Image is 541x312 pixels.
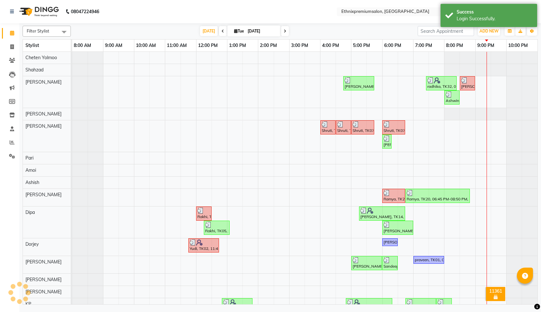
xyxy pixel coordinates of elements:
div: Yudi, TK02, 11:45 AM-12:45 PM, Hair Colour - Pre -Lightening - Medium([DEMOGRAPHIC_DATA]) [189,239,218,252]
a: 10:00 AM [134,41,157,50]
span: Dipa [25,209,35,215]
div: [PERSON_NAME], TK16, 05:00 PM-06:00 PM, Haircut - Premier Men Hair Cut [352,257,381,269]
div: [PERSON_NAME], TK15, 06:00 PM-07:00 PM, Haircut - Premier Women Hair Cut [383,222,413,234]
button: ADD NEW [478,27,500,36]
div: [PERSON_NAME], TK14, 05:15 PM-06:45 PM, Hair spa With Cavier + Booster Long Women,Haircut - Fring... [360,207,404,220]
a: 4:00 PM [320,41,341,50]
span: Ashish [25,179,39,185]
div: Success [457,9,532,15]
a: 1:00 PM [227,41,248,50]
b: 08047224946 [71,3,99,21]
div: [PERSON_NAME], TK23, 06:00 PM-06:15 PM, Threading - Eye Brows [383,135,391,148]
span: [PERSON_NAME] [25,277,62,282]
div: Rakhi, TK05, 12:15 PM-01:05 PM, Waxing - Under Arms [DEMOGRAPHIC_DATA]([DEMOGRAPHIC_DATA]),Waxing... [204,222,229,234]
input: Search Appointment [418,26,474,36]
span: [PERSON_NAME] [25,123,62,129]
div: Login Successfully. [457,15,532,22]
img: logo [16,3,61,21]
a: 3:00 PM [289,41,310,50]
input: 2025-08-19 [246,26,278,36]
div: Shruti, TK07, 04:30 PM-05:00 PM, Waxing - Full Legs([DEMOGRAPHIC_DATA]) [337,121,350,133]
a: 9:00 PM [476,41,496,50]
div: Ramya, TK20, 06:00 PM-06:45 PM, Pedicure - Bombini(Unisex) [383,190,404,202]
div: praveen, TK01, 07:00 PM-08:00 PM, Haircut - Premier Men Hair Cut [414,257,443,263]
span: Dorjey [25,241,39,247]
a: 11:00 AM [165,41,188,50]
div: [PERSON_NAME], TK24, 04:50 PM-06:20 PM, Haircut - Premier Men Hair Cut ,Haircut - [PERSON_NAME] Trim [346,299,392,311]
div: 11361 [487,288,504,294]
span: Amoi [25,167,36,173]
div: Sandeep, TK16, 06:00 PM-06:30 PM, Haircut - [PERSON_NAME] Trim [383,257,397,269]
div: Rakhi, TK05, 12:00 PM-12:30 PM, Waxing - Full Legs([DEMOGRAPHIC_DATA]) [197,207,211,220]
span: [PERSON_NAME] [25,289,62,295]
a: 9:00 AM [103,41,124,50]
a: 8:00 AM [72,41,93,50]
span: Shahzad [25,67,43,73]
a: 8:00 PM [444,41,465,50]
div: krishna, TK10, 12:50 PM-01:50 PM, Haircut - Premier Men Hair Cut [223,299,252,311]
span: Pari [25,155,33,161]
span: [DATE] [200,26,218,36]
div: radhika, TK32, 07:25 PM-08:25 PM, Haircut - Premier Men Hair Cut [427,77,456,89]
a: 6:00 PM [383,41,403,50]
div: [PERSON_NAME], TK27, 06:00 PM-06:30 PM, Hair Therapies - Organic Treatment [383,239,397,245]
span: Tue [233,29,246,33]
span: [PERSON_NAME] [25,192,62,197]
div: Ashwin, TK30, 08:00 PM-08:30 PM, Haircut - [PERSON_NAME] Trim [445,91,459,104]
span: KP [25,301,31,307]
a: 5:00 PM [351,41,372,50]
span: ADD NEW [479,29,498,33]
div: [PERSON_NAME], TK22, 06:45 PM-07:45 PM, Haircut - Premier Men Hair Cut [406,299,435,311]
div: [PERSON_NAME], TK09, 04:45 PM-05:45 PM, Hair spa With Cavier + Booster Medium Women [344,77,374,89]
span: Filter Stylist [27,28,49,33]
div: Shruti, TK07, 04:00 PM-04:30 PM, Waxing - Full Arms([DEMOGRAPHIC_DATA]) [321,121,335,133]
a: 2:00 PM [258,41,279,50]
div: Shruti, TK07, 06:00 PM-06:45 PM, Manicure - Bombini([DEMOGRAPHIC_DATA]) [383,121,404,133]
a: 12:00 PM [196,41,219,50]
a: 10:00 PM [507,41,529,50]
a: 7:00 PM [413,41,434,50]
span: [PERSON_NAME] [25,79,62,85]
div: [PERSON_NAME], TK22, 07:45 PM-08:15 PM, Haircut - [PERSON_NAME] Trim [437,299,451,311]
div: [PERSON_NAME], TK30, 08:30 PM-09:00 PM, Bond Builder - Ola Plex Express Spa-Short([DEMOGRAPHIC_DA... [460,77,474,89]
span: Stylist [25,42,39,48]
span: Cheten Yolmoo [25,55,57,60]
span: [PERSON_NAME] [25,111,62,117]
div: Shruti, TK07, 05:00 PM-05:45 PM, Pedicure - Bombini(Unisex) [352,121,374,133]
span: [PERSON_NAME] [25,259,62,265]
div: Ramya, TK20, 06:45 PM-08:50 PM, Threading - Eye Brows,Pedicure - Avl Pedi Cruise(Unisex),Waxing -... [406,190,469,202]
